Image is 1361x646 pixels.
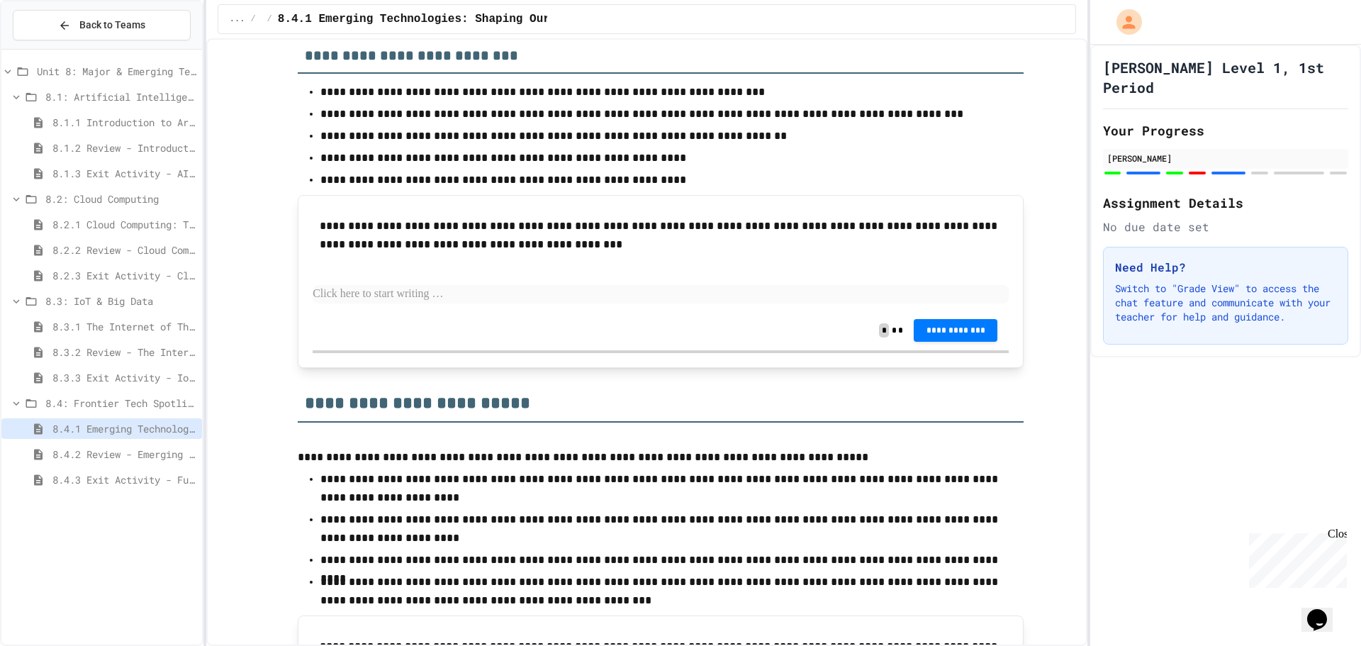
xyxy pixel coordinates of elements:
[37,64,196,79] span: Unit 8: Major & Emerging Technologies
[52,472,196,487] span: 8.4.3 Exit Activity - Future Tech Challenge
[52,115,196,130] span: 8.1.1 Introduction to Artificial Intelligence
[52,345,196,360] span: 8.3.2 Review - The Internet of Things and Big Data
[278,11,652,28] span: 8.4.1 Emerging Technologies: Shaping Our Digital Future
[1301,589,1347,632] iframe: chat widget
[267,13,272,25] span: /
[45,294,196,308] span: 8.3: IoT & Big Data
[1102,6,1146,38] div: My Account
[52,140,196,155] span: 8.1.2 Review - Introduction to Artificial Intelligence
[1103,57,1348,97] h1: [PERSON_NAME] Level 1, 1st Period
[52,166,196,181] span: 8.1.3 Exit Activity - AI Detective
[1115,259,1336,276] h3: Need Help?
[1103,218,1348,235] div: No due date set
[1115,282,1336,324] p: Switch to "Grade View" to access the chat feature and communicate with your teacher for help and ...
[52,370,196,385] span: 8.3.3 Exit Activity - IoT Data Detective Challenge
[52,319,196,334] span: 8.3.1 The Internet of Things and Big Data: Our Connected Digital World
[250,13,255,25] span: /
[230,13,245,25] span: ...
[1103,121,1348,140] h2: Your Progress
[52,243,196,257] span: 8.2.2 Review - Cloud Computing
[52,217,196,232] span: 8.2.1 Cloud Computing: Transforming the Digital World
[13,10,191,40] button: Back to Teams
[45,191,196,206] span: 8.2: Cloud Computing
[45,89,196,104] span: 8.1: Artificial Intelligence Basics
[52,421,196,436] span: 8.4.1 Emerging Technologies: Shaping Our Digital Future
[52,447,196,462] span: 8.4.2 Review - Emerging Technologies: Shaping Our Digital Future
[1107,152,1344,165] div: [PERSON_NAME]
[79,18,145,33] span: Back to Teams
[45,396,196,411] span: 8.4: Frontier Tech Spotlight
[1103,193,1348,213] h2: Assignment Details
[6,6,98,90] div: Chat with us now!Close
[52,268,196,283] span: 8.2.3 Exit Activity - Cloud Service Detective
[1243,528,1347,588] iframe: chat widget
